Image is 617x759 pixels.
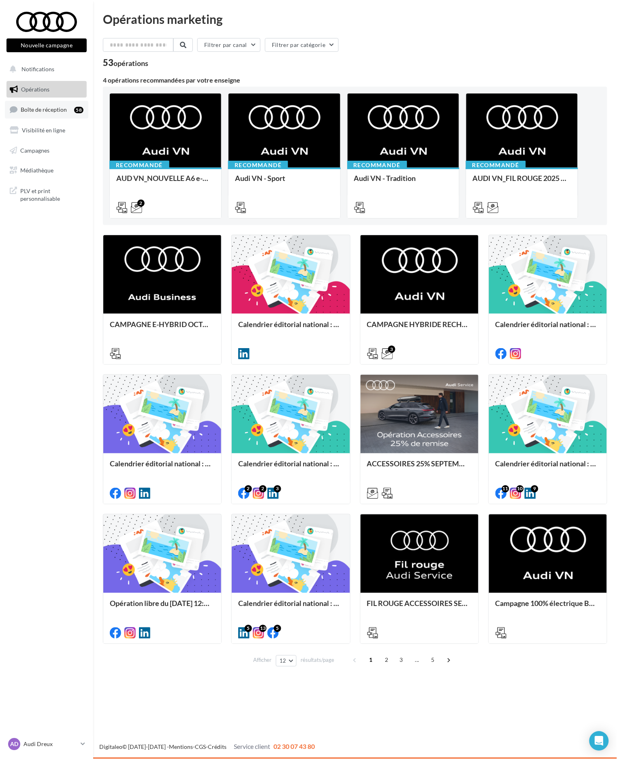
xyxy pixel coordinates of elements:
[276,655,297,667] button: 12
[21,86,49,93] span: Opérations
[354,174,453,190] div: Audi VN - Tradition
[411,654,424,667] span: ...
[495,320,600,336] div: Calendrier éditorial national : semaine du 15.09 au 21.09
[234,743,270,750] span: Service client
[5,162,88,179] a: Médiathèque
[395,654,408,667] span: 3
[169,744,193,750] a: Mentions
[495,460,600,476] div: Calendrier éditorial national : du 02.09 au 09.09
[109,161,169,170] div: Recommandé
[380,654,393,667] span: 2
[228,161,288,170] div: Recommandé
[5,142,88,159] a: Campagnes
[238,460,343,476] div: Calendrier éditorial national : du 02.09 au 15.09
[5,61,85,78] button: Notifications
[347,161,407,170] div: Recommandé
[238,320,343,336] div: Calendrier éditorial national : semaine du 22.09 au 28.09
[74,107,83,113] div: 58
[137,200,145,207] div: 2
[466,161,526,170] div: Recommandé
[20,167,53,174] span: Médiathèque
[265,38,339,52] button: Filtrer par catégorie
[110,600,215,616] div: Opération libre du [DATE] 12:06
[253,657,271,664] span: Afficher
[367,320,472,336] div: CAMPAGNE HYBRIDE RECHARGEABLE
[517,485,524,493] div: 10
[589,731,609,751] div: Open Intercom Messenger
[21,106,67,113] span: Boîte de réception
[259,625,267,632] div: 13
[301,657,335,664] span: résultats/page
[5,81,88,98] a: Opérations
[195,744,206,750] a: CGS
[22,127,65,134] span: Visibilité en ligne
[103,77,607,83] div: 4 opérations recommandées par votre enseigne
[238,600,343,616] div: Calendrier éditorial national : semaine du 25.08 au 31.08
[245,625,252,632] div: 5
[388,346,395,353] div: 3
[495,600,600,616] div: Campagne 100% électrique BEV Septembre
[235,174,333,190] div: Audi VN - Sport
[367,460,472,476] div: ACCESSOIRES 25% SEPTEMBRE - AUDI SERVICE
[110,320,215,336] div: CAMPAGNE E-HYBRID OCTOBRE B2B
[427,654,440,667] span: 5
[110,460,215,476] div: Calendrier éditorial national : semaine du 08.09 au 14.09
[280,658,286,664] span: 12
[502,485,509,493] div: 11
[21,66,54,72] span: Notifications
[367,600,472,616] div: FIL ROUGE ACCESSOIRES SEPTEMBRE - AUDI SERVICE
[6,737,87,752] a: AD Audi Dreux
[273,743,315,750] span: 02 30 07 43 80
[6,38,87,52] button: Nouvelle campagne
[5,182,88,206] a: PLV et print personnalisable
[20,147,49,153] span: Campagnes
[103,58,148,67] div: 53
[197,38,260,52] button: Filtrer par canal
[99,744,315,750] span: © [DATE]-[DATE] - - -
[274,485,281,493] div: 3
[20,185,83,203] span: PLV et print personnalisable
[10,740,18,748] span: AD
[5,122,88,139] a: Visibilité en ligne
[208,744,226,750] a: Crédits
[245,485,252,493] div: 2
[531,485,538,493] div: 9
[113,60,148,67] div: opérations
[473,174,571,190] div: AUDI VN_FIL ROUGE 2025 - A1, Q2, Q3, Q5 et Q4 e-tron
[116,174,215,190] div: AUD VN_NOUVELLE A6 e-tron
[99,744,122,750] a: Digitaleo
[103,13,607,25] div: Opérations marketing
[23,740,77,748] p: Audi Dreux
[365,654,378,667] span: 1
[274,625,281,632] div: 5
[5,101,88,118] a: Boîte de réception58
[259,485,267,493] div: 2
